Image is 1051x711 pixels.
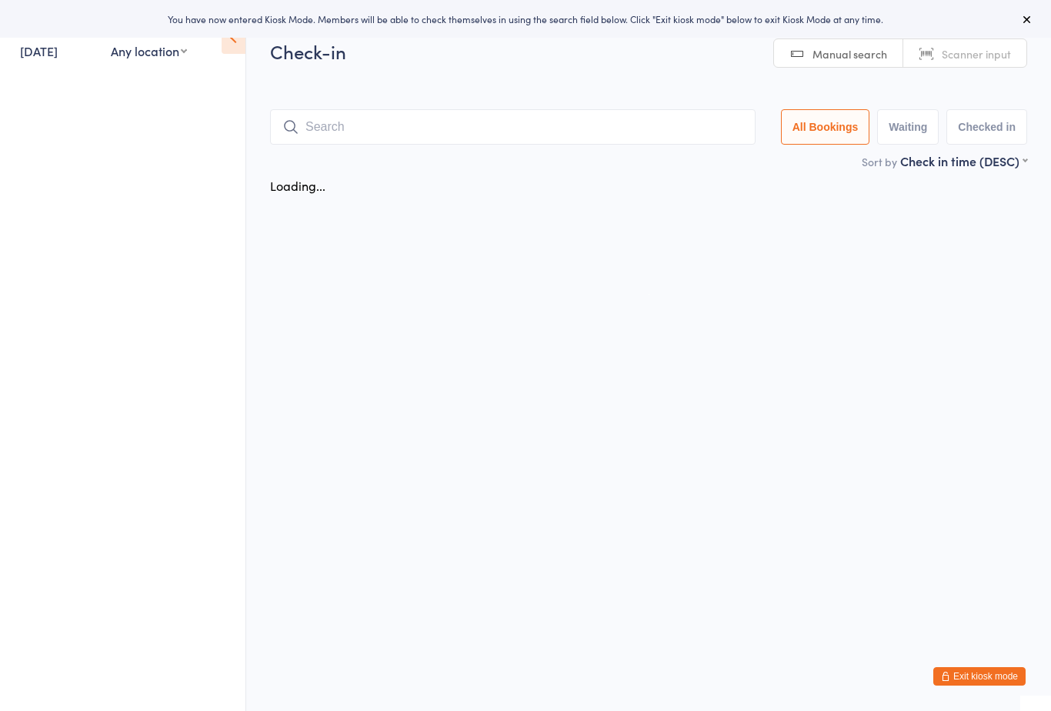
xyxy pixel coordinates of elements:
input: Search [270,109,756,145]
div: You have now entered Kiosk Mode. Members will be able to check themselves in using the search fie... [25,12,1026,25]
button: All Bookings [781,109,870,145]
span: Scanner input [942,46,1011,62]
label: Sort by [862,154,897,169]
div: Any location [111,42,187,59]
h2: Check-in [270,38,1027,64]
a: [DATE] [20,42,58,59]
span: Manual search [812,46,887,62]
button: Waiting [877,109,939,145]
button: Exit kiosk mode [933,667,1026,686]
div: Check in time (DESC) [900,152,1027,169]
button: Checked in [946,109,1027,145]
div: Loading... [270,177,325,194]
